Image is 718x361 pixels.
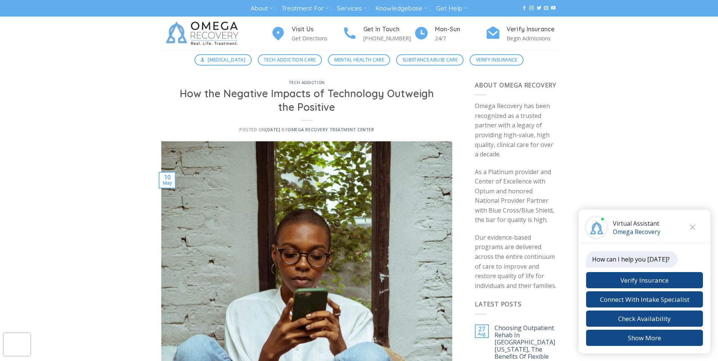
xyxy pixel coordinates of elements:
a: Tech Addiction Care [258,54,322,66]
h1: How the Negative Impacts of Technology Outweigh the Positive [170,87,444,114]
a: Follow on Twitter [537,6,541,11]
a: Knowledgebase [375,2,427,15]
a: Get Help [436,2,467,15]
h4: Get In Touch [363,24,414,34]
a: [DATE] [265,127,280,132]
span: Mental Health Care [334,56,384,63]
p: [PHONE_NUMBER] [363,34,414,43]
p: Begin Admissions [507,34,557,43]
a: Treatment For [282,2,329,15]
a: Send us an email [544,6,548,11]
p: 24/7 [435,34,485,43]
a: [MEDICAL_DATA] [194,54,252,66]
span: About Omega Recovery [475,81,556,89]
h4: Visit Us [292,24,342,34]
span: Substance Abuse Care [403,56,458,63]
p: As a Platinum provider and Center of Excellence with Optum and honored National Provider Partner ... [475,167,557,225]
a: Follow on YouTube [551,6,556,11]
span: Latest Posts [475,300,522,308]
h4: Mon-Sun [435,24,485,34]
span: Tech Addiction Care [264,56,316,63]
a: Visit Us Get Directions [271,24,342,43]
span: Posted on [239,127,280,132]
a: Substance Abuse Care [396,54,464,66]
a: Mental Health Care [328,54,390,66]
p: Our evidence-based programs are delivered across the entire continuum of care to improve and rest... [475,233,557,291]
iframe: reCAPTCHA [4,333,30,356]
a: Follow on Facebook [522,6,527,11]
p: Get Directions [292,34,342,43]
a: About [251,2,273,15]
a: Get In Touch [PHONE_NUMBER] [342,24,414,43]
img: Omega Recovery [161,17,246,50]
a: tech addiction [289,80,325,85]
a: Follow on Instagram [529,6,534,11]
a: Services [337,2,367,15]
a: Verify Insurance Begin Admissions [485,24,557,43]
span: by [282,127,374,132]
span: [MEDICAL_DATA] [208,56,245,63]
span: Verify Insurance [476,56,517,63]
a: Verify Insurance [470,54,524,66]
h4: Verify Insurance [507,24,557,34]
p: Omega Recovery has been recognized as a trusted partner with a legacy of providing high-value, hi... [475,101,557,159]
a: Omega Recovery Treatment Center [288,127,374,132]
